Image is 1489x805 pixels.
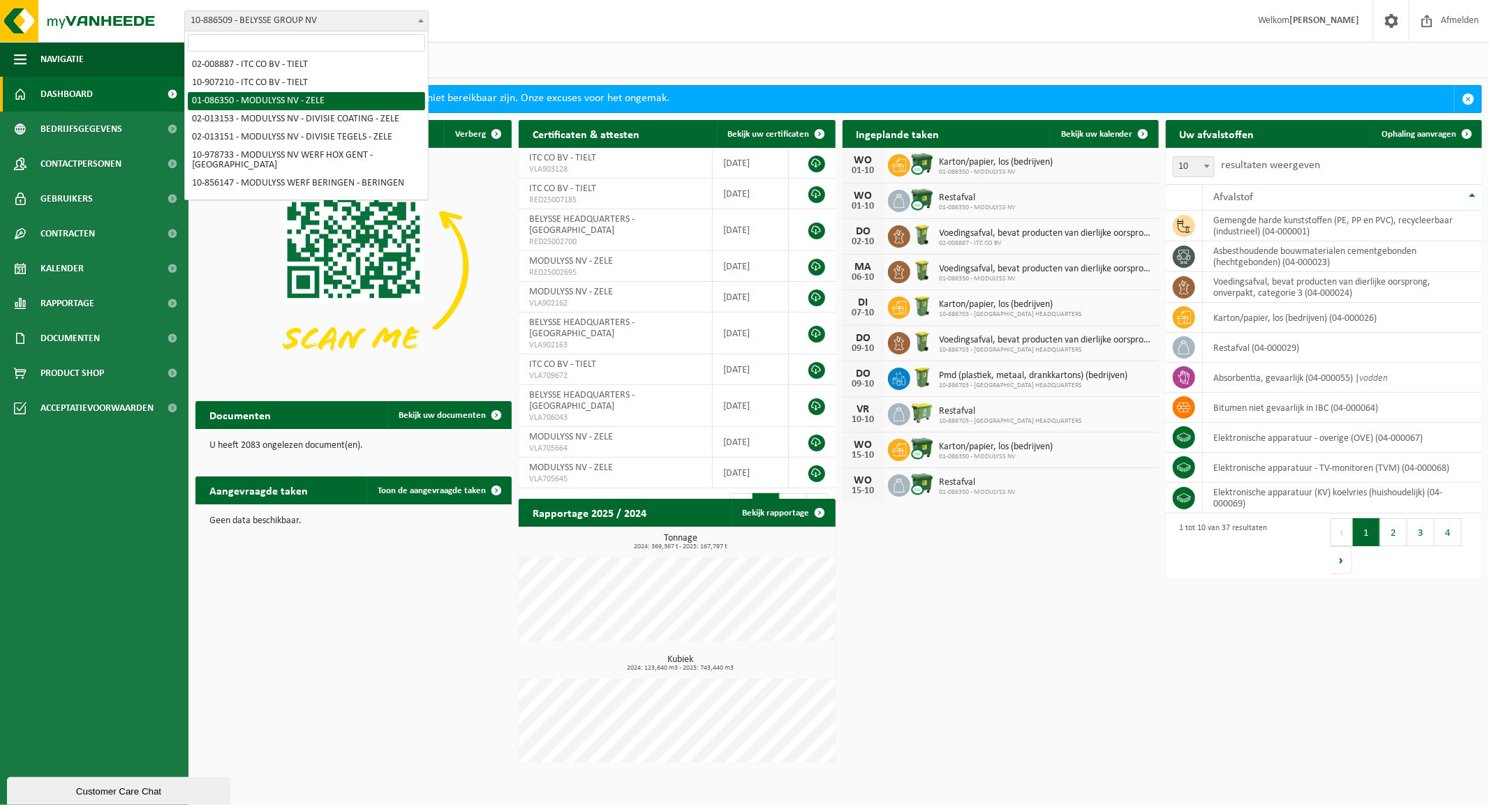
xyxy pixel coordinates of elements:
td: [DATE] [713,354,789,385]
button: 2 [1380,518,1407,546]
span: VLA709672 [529,370,702,382]
span: Kalender [40,251,84,286]
h2: Certificaten & attesten [519,120,653,147]
span: 2024: 369,367 t - 2025: 167,797 t [526,543,835,550]
h2: Uw afvalstoffen [1166,120,1268,147]
h2: Aangevraagde taken [195,476,322,504]
span: 01-086350 - MODULYSS NV [940,168,1053,176]
a: Bekijk rapportage [732,499,834,527]
span: BELYSSE HEADQUARTERS - [GEOGRAPHIC_DATA] [529,214,635,236]
span: 10-886509 - BELYSSE GROUP NV [185,11,428,31]
div: DO [850,333,877,344]
span: 01-086350 - MODULYSS NV [940,204,1016,212]
span: MODULYSS NV - ZELE [529,287,613,297]
span: VLA902162 [529,298,702,309]
a: Ophaling aanvragen [1370,120,1481,148]
li: 02-013153 - MODULYSS NV - DIVISIE COATING - ZELE [188,110,425,128]
span: Bekijk uw kalender [1061,130,1133,139]
td: restafval (04-000029) [1203,333,1482,363]
span: Voedingsafval, bevat producten van dierlijke oorsprong, onverpakt, categorie 3 [940,335,1152,346]
td: [DATE] [713,313,789,354]
span: VLA706043 [529,412,702,423]
h3: Tonnage [526,534,835,550]
td: absorbentia, gevaarlijk (04-000055) | [1203,363,1482,393]
a: Bekijk uw kalender [1050,120,1157,148]
span: Bekijk uw documenten [399,411,486,420]
img: WB-0140-HPE-GN-50 [910,330,934,354]
div: WO [850,439,877,451]
li: 10-907210 - ITC CO BV - TIELT [188,74,425,92]
button: 4 [1435,518,1462,546]
strong: [PERSON_NAME] [1289,15,1359,26]
span: Karton/papier, los (bedrijven) [940,299,1083,310]
div: 06-10 [850,273,877,283]
h2: Documenten [195,401,285,428]
span: Bedrijfsgegevens [40,112,122,146]
span: Restafval [940,477,1016,488]
li: 10-978733 - MODULYSS NV WERF HOX GENT - [GEOGRAPHIC_DATA] [188,146,425,174]
span: Dashboard [40,77,93,112]
i: vodden [1359,373,1388,384]
td: [DATE] [713,282,789,313]
span: 02-008887 - ITC CO BV [940,239,1152,248]
span: VLA902163 [529,340,702,351]
h3: Kubiek [526,655,835,672]
td: [DATE] [713,148,789,179]
li: 02-013151 - MODULYSS NV - DIVISIE TEGELS - ZELE [188,128,425,146]
span: 10-886703 - [GEOGRAPHIC_DATA] HEADQUARTERS [940,417,1083,426]
div: 09-10 [850,344,877,354]
span: Contracten [40,216,95,251]
span: VLA705645 [529,474,702,485]
span: MODULYSS NV - ZELE [529,432,613,442]
a: Toon de aangevraagde taken [366,476,510,504]
div: DO [850,368,877,379]
span: 10 [1173,157,1214,176]
td: gemengde harde kunststoffen (PE, PP en PVC), recycleerbaar (industrieel) (04-000001) [1203,211,1482,241]
span: Voedingsafval, bevat producten van dierlijke oorsprong, onverpakt, categorie 3 [940,228,1152,239]
td: [DATE] [713,427,789,458]
div: 1 tot 10 van 37 resultaten [1173,517,1268,575]
span: MODULYSS NV - ZELE [529,256,613,266]
span: Karton/papier, los (bedrijven) [940,442,1053,453]
img: WB-0240-HPE-GN-51 [910,294,934,318]
p: Geen data beschikbaar. [209,516,498,526]
span: Restafval [940,193,1016,204]
span: Contactpersonen [40,146,121,181]
div: MA [850,262,877,273]
span: RED25002695 [529,267,702,278]
span: RED25002700 [529,236,702,248]
img: WB-1100-CU [910,152,934,176]
td: elektronische apparatuur - overige (OVE) (04-000067) [1203,423,1482,453]
div: WO [850,475,877,486]
span: RED25007185 [529,195,702,206]
td: [DATE] [713,458,789,488]
a: Bekijk uw documenten [387,401,510,429]
img: WB-1100-CU [910,188,934,211]
span: Karton/papier, los (bedrijven) [940,157,1053,168]
button: Previous [1331,518,1353,546]
div: 10-10 [850,415,877,425]
td: bitumen niet gevaarlijk in IBC (04-000064) [1203,393,1482,423]
span: VLA903128 [529,164,702,175]
span: Navigatie [40,42,84,77]
iframe: chat widget [7,774,233,805]
span: Pmd (plastiek, metaal, drankkartons) (bedrijven) [940,370,1128,382]
div: 09-10 [850,379,877,389]
h2: Rapportage 2025 / 2024 [519,499,660,526]
td: voedingsafval, bevat producten van dierlijke oorsprong, onverpakt, categorie 3 (04-000024) [1203,272,1482,303]
span: Toon de aangevraagde taken [378,486,486,495]
button: Next [1331,546,1352,574]
span: Restafval [940,406,1083,417]
span: Voedingsafval, bevat producten van dierlijke oorsprong, onverpakt, categorie 3 [940,264,1152,275]
span: Rapportage [40,286,94,321]
img: WB-1100-CU [910,472,934,496]
button: 3 [1407,518,1435,546]
li: 10-949662 - MODULYSS WERF [GEOGRAPHIC_DATA] - [GEOGRAPHIC_DATA] [188,193,425,220]
span: 2024: 123,640 m3 - 2025: 743,440 m3 [526,665,835,672]
td: [DATE] [713,209,789,251]
td: elektronische apparatuur - TV-monitoren (TVM) (04-000068) [1203,453,1482,483]
a: Bekijk uw certificaten [717,120,834,148]
div: 01-10 [850,166,877,176]
span: 01-086350 - MODULYSS NV [940,275,1152,283]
